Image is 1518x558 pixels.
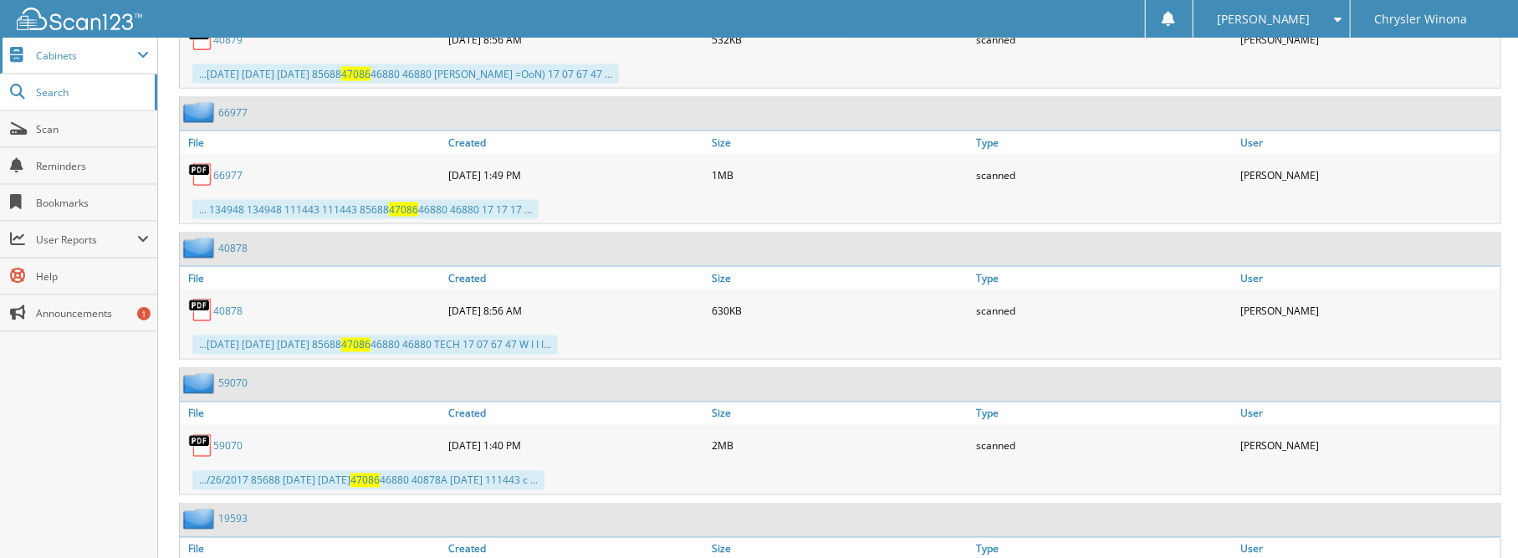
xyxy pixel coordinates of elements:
[1236,131,1500,154] a: User
[1236,294,1500,327] div: [PERSON_NAME]
[183,373,218,394] img: folder2.png
[708,429,973,463] div: 2MB
[180,402,444,425] a: File
[218,512,248,526] a: 19593
[1236,267,1500,289] a: User
[972,402,1236,425] a: Type
[180,267,444,289] a: File
[972,131,1236,154] a: Type
[192,200,539,219] div: ... 134948 134948 111443 111443 85688 46880 46880 17 17 17 ...
[444,158,708,192] div: [DATE] 1:49 PM
[188,298,213,323] img: PDF.png
[218,376,248,391] a: 59070
[213,304,243,318] a: 40878
[444,23,708,56] div: [DATE] 8:56 AM
[1434,478,1518,558] iframe: Chat Widget
[972,429,1236,463] div: scanned
[708,158,973,192] div: 1MB
[444,294,708,327] div: [DATE] 8:56 AM
[183,102,218,123] img: folder2.png
[218,241,248,255] a: 40878
[213,33,243,47] a: 40879
[188,162,213,187] img: PDF.png
[36,306,149,320] span: Announcements
[218,105,248,120] a: 66977
[192,471,544,490] div: .../26/2017 85688 [DATE] [DATE] 46880 40878A [DATE] 111443 c ...
[972,158,1236,192] div: scanned
[1236,429,1500,463] div: [PERSON_NAME]
[1236,402,1500,425] a: User
[708,402,973,425] a: Size
[444,402,708,425] a: Created
[708,23,973,56] div: 532KB
[36,269,149,284] span: Help
[1236,158,1500,192] div: [PERSON_NAME]
[36,122,149,136] span: Scan
[36,196,149,210] span: Bookmarks
[183,509,218,530] img: folder2.png
[444,267,708,289] a: Created
[1374,14,1467,24] span: Chrysler Winona
[708,294,973,327] div: 630KB
[192,335,558,355] div: ...[DATE] [DATE] [DATE] 85688 46880 46880 TECH 17 07 67 47 W I I I...
[36,85,146,100] span: Search
[188,27,213,52] img: PDF.png
[389,202,418,217] span: 47086
[972,294,1236,327] div: scanned
[36,233,137,247] span: User Reports
[17,8,142,30] img: scan123-logo-white.svg
[708,267,973,289] a: Size
[192,64,619,84] div: ...[DATE] [DATE] [DATE] 85688 46880 46880 [PERSON_NAME] =OoN) 17 07 67 47 ...
[36,49,137,63] span: Cabinets
[1236,23,1500,56] div: [PERSON_NAME]
[341,67,371,81] span: 47086
[180,131,444,154] a: File
[213,168,243,182] a: 66977
[350,474,380,488] span: 47086
[708,131,973,154] a: Size
[213,439,243,453] a: 59070
[36,159,149,173] span: Reminders
[188,433,213,458] img: PDF.png
[1217,14,1311,24] span: [PERSON_NAME]
[972,23,1236,56] div: scanned
[183,238,218,259] img: folder2.png
[341,338,371,352] span: 47086
[444,429,708,463] div: [DATE] 1:40 PM
[972,267,1236,289] a: Type
[137,307,151,320] div: 1
[444,131,708,154] a: Created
